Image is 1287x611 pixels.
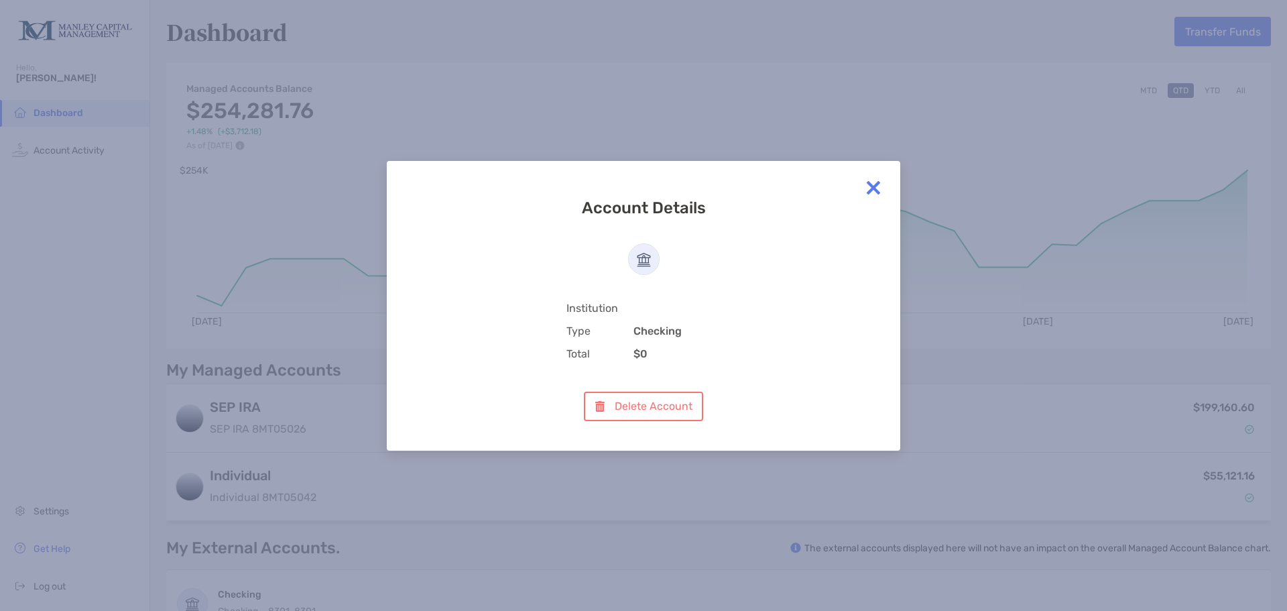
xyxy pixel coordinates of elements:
span: Institution [566,302,633,315]
span: Total [566,347,633,360]
b: $0 [633,347,648,360]
h3: Account Details [526,199,761,217]
span: Type [566,325,633,337]
img: close modal icon [860,174,887,201]
button: Delete Account [584,392,702,421]
img: icon_default_institutions.svg [629,244,659,274]
b: Checking [633,325,682,337]
img: button icon [595,400,605,412]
